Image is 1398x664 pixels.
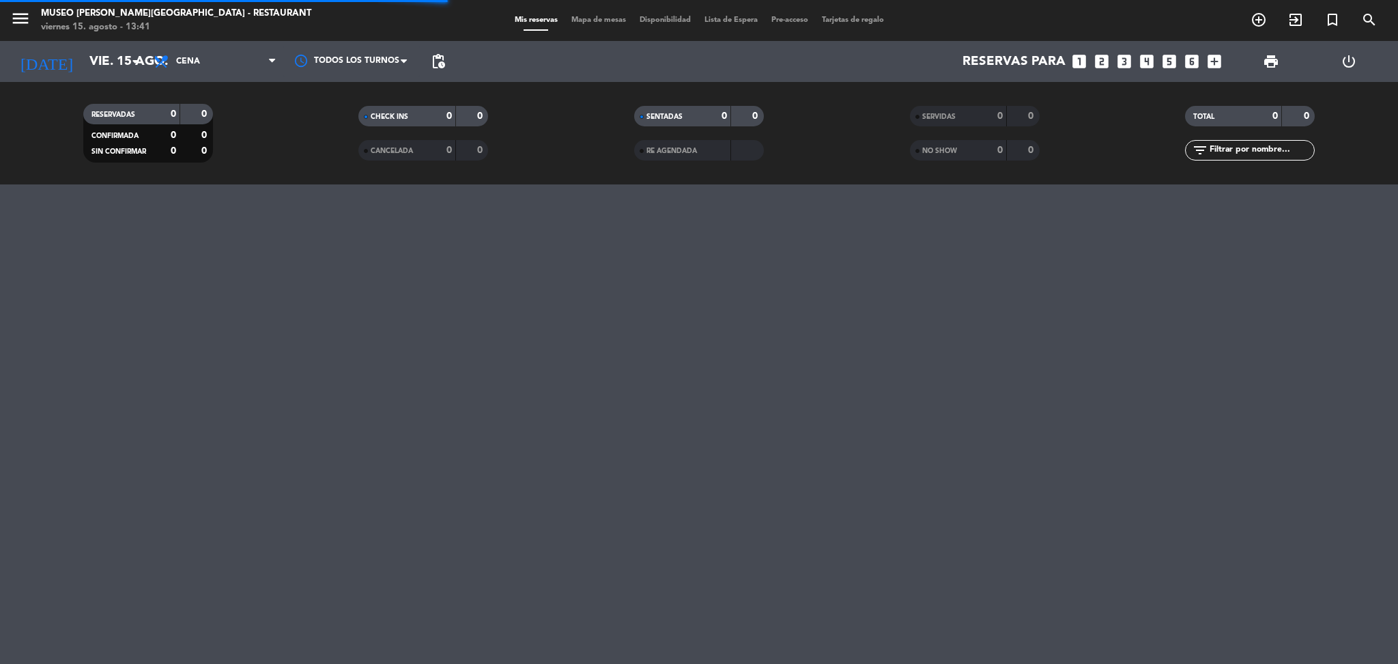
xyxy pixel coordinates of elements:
[1160,53,1178,70] i: looks_5
[1310,41,1388,82] div: LOG OUT
[1028,146,1036,155] strong: 0
[1206,53,1223,70] i: add_box
[633,16,698,24] span: Disponibilidad
[91,133,139,139] span: CONFIRMADA
[997,146,1003,155] strong: 0
[765,16,815,24] span: Pre-acceso
[41,20,311,34] div: viernes 15. agosto - 13:41
[10,8,31,33] button: menu
[1208,143,1314,158] input: Filtrar por nombre...
[962,54,1066,69] span: Reservas para
[1028,111,1036,121] strong: 0
[1263,53,1279,70] span: print
[1341,53,1357,70] i: power_settings_new
[1361,12,1378,28] i: search
[171,130,176,140] strong: 0
[91,148,146,155] span: SIN CONFIRMAR
[722,111,727,121] strong: 0
[1304,111,1312,121] strong: 0
[1138,53,1156,70] i: looks_4
[176,57,200,66] span: Cena
[446,111,452,121] strong: 0
[477,111,485,121] strong: 0
[10,8,31,29] i: menu
[565,16,633,24] span: Mapa de mesas
[1324,12,1341,28] i: turned_in_not
[91,111,135,118] span: RESERVADAS
[171,146,176,156] strong: 0
[171,109,176,119] strong: 0
[646,148,697,154] span: RE AGENDADA
[922,113,956,120] span: SERVIDAS
[10,46,83,77] i: [DATE]
[922,148,957,154] span: NO SHOW
[201,130,210,140] strong: 0
[430,53,446,70] span: pending_actions
[201,146,210,156] strong: 0
[815,16,891,24] span: Tarjetas de regalo
[1272,111,1278,121] strong: 0
[1287,12,1304,28] i: exit_to_app
[997,111,1003,121] strong: 0
[1183,53,1201,70] i: looks_6
[1193,113,1214,120] span: TOTAL
[646,113,683,120] span: SENTADAS
[1115,53,1133,70] i: looks_3
[1192,142,1208,158] i: filter_list
[201,109,210,119] strong: 0
[508,16,565,24] span: Mis reservas
[371,148,413,154] span: CANCELADA
[41,7,311,20] div: Museo [PERSON_NAME][GEOGRAPHIC_DATA] - Restaurant
[1093,53,1111,70] i: looks_two
[446,146,452,155] strong: 0
[477,146,485,155] strong: 0
[698,16,765,24] span: Lista de Espera
[752,111,760,121] strong: 0
[127,53,143,70] i: arrow_drop_down
[371,113,408,120] span: CHECK INS
[1070,53,1088,70] i: looks_one
[1251,12,1267,28] i: add_circle_outline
